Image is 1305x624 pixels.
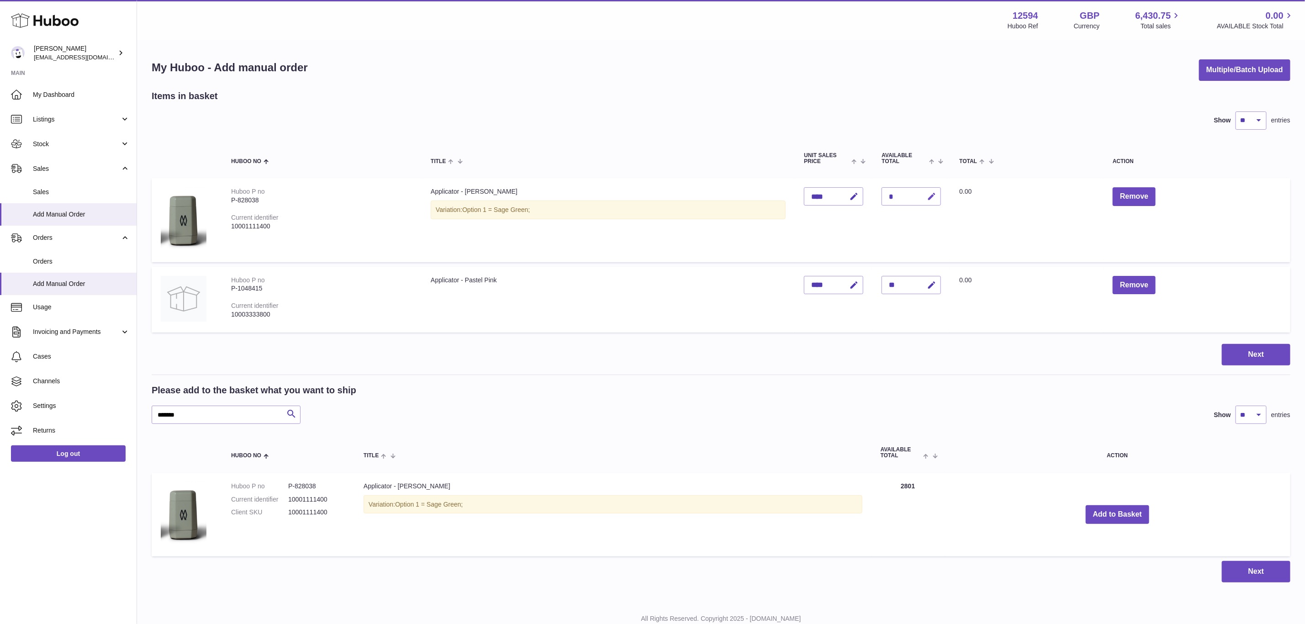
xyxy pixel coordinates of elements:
div: Action [1113,159,1281,164]
a: 6,430.75 Total sales [1136,10,1182,31]
img: Applicator - Pastel Pink [161,276,206,322]
img: internalAdmin-12594@internal.huboo.com [11,46,25,60]
span: AVAILABLE Total [881,447,921,459]
span: 6,430.75 [1136,10,1171,22]
dd: P-828038 [288,482,345,491]
span: Usage [33,303,130,312]
div: P-828038 [231,196,412,205]
div: Current identifier [231,302,279,309]
span: Listings [33,115,120,124]
span: [EMAIL_ADDRESS][DOMAIN_NAME] [34,53,134,61]
span: AVAILABLE Total [882,153,927,164]
th: Action [945,438,1290,468]
span: Cases [33,352,130,361]
img: Applicator - Sage Green [161,187,206,251]
span: Total sales [1141,22,1181,31]
span: Settings [33,402,130,410]
strong: 12594 [1013,10,1038,22]
span: Channels [33,377,130,386]
div: Currency [1074,22,1100,31]
button: Multiple/Batch Upload [1199,59,1290,81]
div: 10003333800 [231,310,412,319]
button: Next [1222,561,1290,582]
span: Orders [33,257,130,266]
span: Add Manual Order [33,280,130,288]
label: Show [1214,116,1231,125]
div: Huboo P no [231,276,265,284]
p: All Rights Reserved. Copyright 2025 - [DOMAIN_NAME] [144,614,1298,623]
label: Show [1214,411,1231,419]
a: Log out [11,445,126,462]
span: Option 1 = Sage Green; [462,206,530,213]
td: 2801 [872,473,945,556]
td: Applicator - [PERSON_NAME] [354,473,872,556]
div: Current identifier [231,214,279,221]
div: P-1048415 [231,284,412,293]
h1: My Huboo - Add manual order [152,60,308,75]
dt: Current identifier [231,495,288,504]
span: entries [1271,411,1290,419]
span: Add Manual Order [33,210,130,219]
span: Invoicing and Payments [33,328,120,336]
dd: 10001111400 [288,495,345,504]
span: Sales [33,188,130,196]
span: My Dashboard [33,90,130,99]
div: Variation: [364,495,862,514]
div: Huboo Ref [1008,22,1038,31]
dd: 10001111400 [288,508,345,517]
span: AVAILABLE Stock Total [1217,22,1294,31]
span: Total [959,159,977,164]
span: Title [431,159,446,164]
h2: Please add to the basket what you want to ship [152,384,356,397]
strong: GBP [1080,10,1099,22]
button: Remove [1113,276,1156,295]
span: 0.00 [959,188,972,195]
h2: Items in basket [152,90,218,102]
span: Orders [33,233,120,242]
div: [PERSON_NAME] [34,44,116,62]
td: Applicator - [PERSON_NAME] [422,178,795,262]
span: Stock [33,140,120,148]
span: Huboo no [231,159,261,164]
span: Sales [33,164,120,173]
td: Applicator - Pastel Pink [422,267,795,333]
span: 0.00 [959,276,972,284]
span: Title [364,453,379,459]
dt: Client SKU [231,508,288,517]
img: Applicator - Sage Green [161,482,206,545]
span: Option 1 = Sage Green; [395,501,463,508]
button: Next [1222,344,1290,365]
span: Returns [33,426,130,435]
div: Variation: [431,201,786,219]
button: Add to Basket [1086,505,1150,524]
button: Remove [1113,187,1156,206]
span: Unit Sales Price [804,153,849,164]
div: 10001111400 [231,222,412,231]
span: 0.00 [1266,10,1284,22]
div: Huboo P no [231,188,265,195]
span: Huboo no [231,453,261,459]
dt: Huboo P no [231,482,288,491]
a: 0.00 AVAILABLE Stock Total [1217,10,1294,31]
span: entries [1271,116,1290,125]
